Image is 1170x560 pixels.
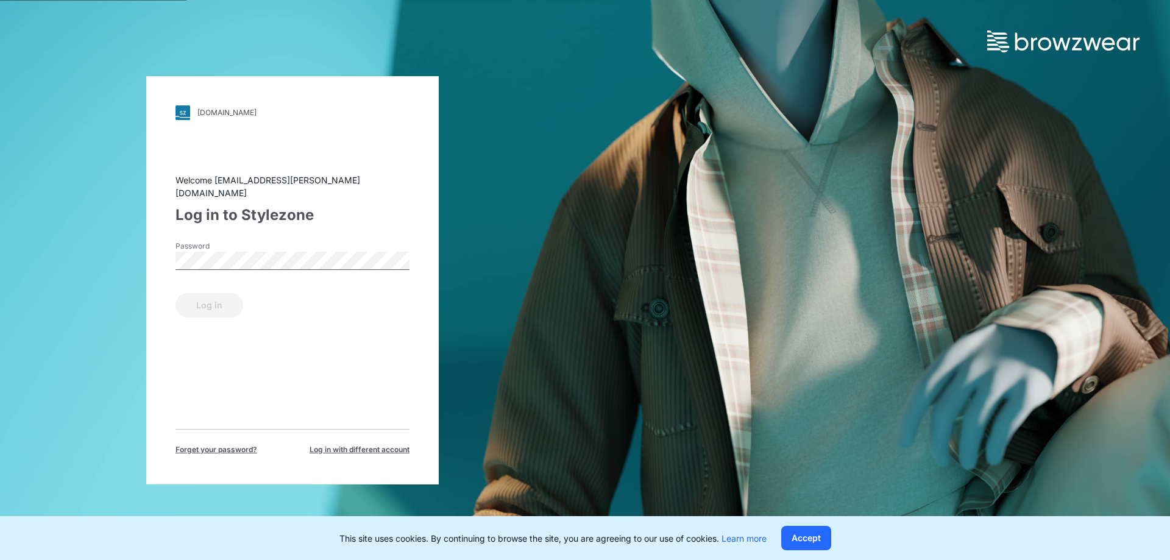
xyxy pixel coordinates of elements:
p: This site uses cookies. By continuing to browse the site, you are agreeing to our use of cookies. [339,532,767,545]
div: [DOMAIN_NAME] [197,108,257,117]
div: Log in to Stylezone [175,204,409,226]
span: Log in with different account [310,444,409,455]
button: Accept [781,526,831,550]
a: Learn more [721,533,767,544]
img: browzwear-logo.73288ffb.svg [987,30,1140,52]
a: [DOMAIN_NAME] [175,105,409,120]
img: svg+xml;base64,PHN2ZyB3aWR0aD0iMjgiIGhlaWdodD0iMjgiIHZpZXdCb3g9IjAgMCAyOCAyOCIgZmlsbD0ibm9uZSIgeG... [175,105,190,120]
label: Password [175,241,261,252]
span: Forget your password? [175,444,257,455]
div: Welcome [EMAIL_ADDRESS][PERSON_NAME][DOMAIN_NAME] [175,174,409,199]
